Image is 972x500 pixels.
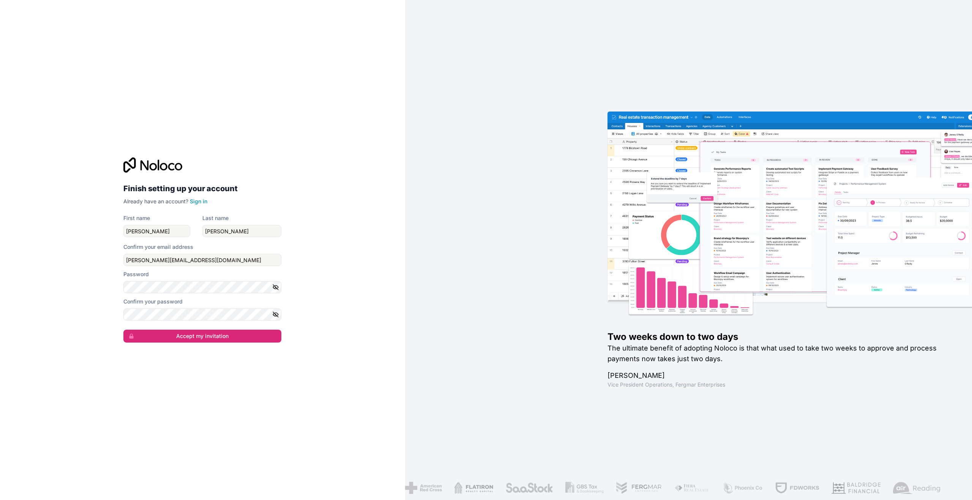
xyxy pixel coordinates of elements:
label: Confirm your email address [123,243,193,251]
label: Password [123,270,149,278]
input: Password [123,281,281,293]
img: /assets/fdworks-Bi04fVtw.png [775,482,819,494]
img: /assets/american-red-cross-BAupjrZR.png [405,482,442,494]
label: First name [123,214,150,222]
img: /assets/phoenix-BREaitsQ.png [722,482,763,494]
a: Sign in [190,198,207,204]
h1: Two weeks down to two days [607,331,948,343]
input: family-name [202,225,281,237]
input: Email address [123,254,281,266]
img: /assets/fergmar-CudnrXN5.png [616,482,662,494]
img: /assets/airreading-FwAmRzSr.png [893,482,940,494]
img: /assets/fiera-fwj2N5v4.png [674,482,710,494]
h2: Finish setting up your account [123,182,281,195]
label: Confirm your password [123,298,183,305]
h1: [PERSON_NAME] [607,370,948,381]
button: Accept my invitation [123,330,281,343]
img: /assets/gbstax-C-GtDUiK.png [565,482,604,494]
h2: The ultimate benefit of adopting Noloco is that what used to take two weeks to approve and proces... [607,343,948,364]
span: Already have an account? [123,198,188,204]
img: /assets/flatiron-C8eUkumj.png [454,482,493,494]
h1: Vice President Operations , Fergmar Enterprises [607,381,948,388]
input: Confirm password [123,308,281,321]
label: Last name [202,214,229,222]
input: given-name [123,225,190,237]
img: /assets/baldridge-DxmPIwAm.png [831,482,880,494]
img: /assets/saastock-C6Zbiodz.png [505,482,553,494]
